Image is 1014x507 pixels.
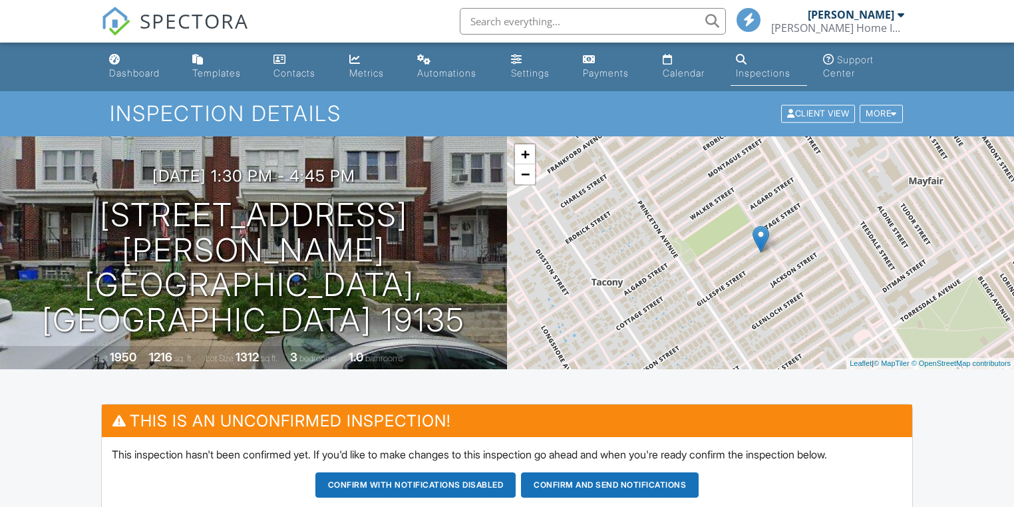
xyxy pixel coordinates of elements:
span: Lot Size [206,353,234,363]
div: 1.0 [349,350,363,364]
div: Inspections [736,67,790,79]
div: Templates [192,67,241,79]
div: Bradley Home Inspections [771,21,904,35]
a: Templates [187,48,257,86]
p: This inspection hasn't been confirmed yet. If you'd like to make changes to this inspection go ah... [112,447,902,462]
div: Support Center [823,54,874,79]
div: 1950 [110,350,136,364]
div: | [846,358,1014,369]
div: Automations [417,67,476,79]
span: sq. ft. [174,353,193,363]
span: sq.ft. [261,353,277,363]
h3: [DATE] 1:30 pm - 4:45 pm [152,167,355,185]
img: The Best Home Inspection Software - Spectora [101,7,130,36]
div: 1216 [149,350,172,364]
a: Leaflet [850,359,872,367]
div: Payments [583,67,629,79]
a: SPECTORA [101,18,249,46]
div: Dashboard [109,67,160,79]
div: Settings [511,67,550,79]
span: SPECTORA [140,7,249,35]
a: Metrics [344,48,401,86]
button: Confirm with notifications disabled [315,472,516,498]
a: Zoom out [515,164,535,184]
a: Calendar [657,48,720,86]
a: Client View [780,108,858,118]
h1: Inspection Details [110,102,904,125]
span: bathrooms [365,353,403,363]
input: Search everything... [460,8,726,35]
a: Settings [506,48,567,86]
a: Payments [578,48,647,86]
a: Automations (Basic) [412,48,495,86]
a: Dashboard [104,48,176,86]
a: Support Center [818,48,910,86]
div: Metrics [349,67,384,79]
div: Calendar [663,67,705,79]
span: Built [93,353,108,363]
div: 1312 [236,350,259,364]
a: Contacts [268,48,333,86]
div: [PERSON_NAME] [808,8,894,21]
button: Confirm and send notifications [521,472,699,498]
a: Inspections [731,48,807,86]
div: 3 [290,350,297,364]
div: Client View [781,105,855,123]
a: © OpenStreetMap contributors [912,359,1011,367]
div: More [860,105,903,123]
span: bedrooms [299,353,336,363]
div: Contacts [273,67,315,79]
h3: This is an Unconfirmed Inspection! [102,405,912,437]
a: Zoom in [515,144,535,164]
a: © MapTiler [874,359,910,367]
h1: [STREET_ADDRESS][PERSON_NAME] [GEOGRAPHIC_DATA], [GEOGRAPHIC_DATA] 19135 [21,198,486,338]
